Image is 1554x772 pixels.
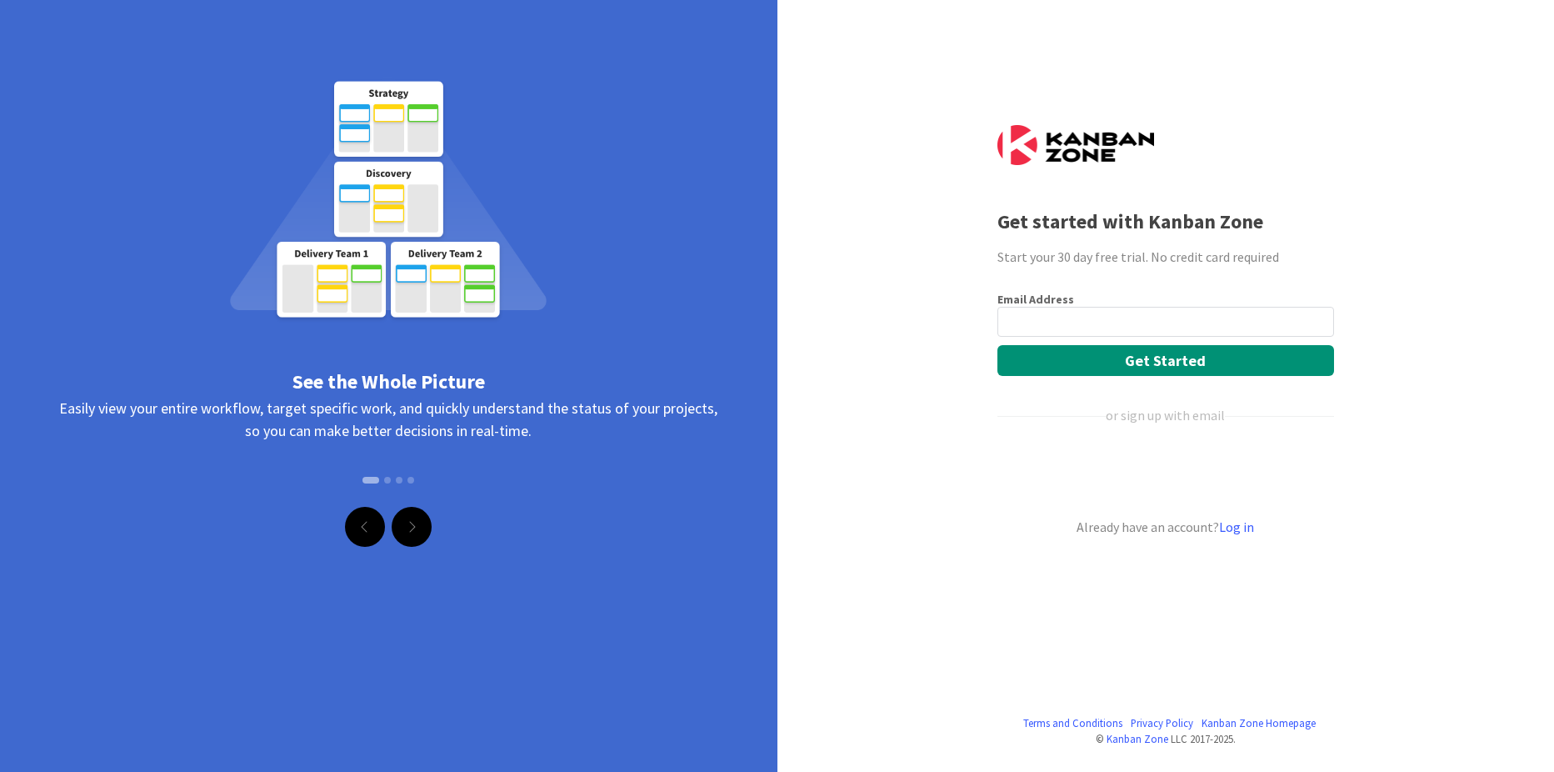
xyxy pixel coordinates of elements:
button: Slide 3 [396,469,402,492]
button: Get Started [997,345,1334,376]
div: or sign up with email [1106,405,1225,425]
b: Get started with Kanban Zone [997,208,1263,234]
button: Slide 2 [384,469,391,492]
a: Kanban Zone Homepage [1202,715,1316,731]
button: Slide 4 [407,469,414,492]
img: Kanban Zone [997,125,1154,165]
a: Privacy Policy [1131,715,1193,731]
div: Already have an account? [997,517,1334,537]
a: Terms and Conditions [1023,715,1122,731]
div: See the Whole Picture [58,367,719,397]
div: Start your 30 day free trial. No credit card required [997,247,1334,267]
a: Kanban Zone [1107,732,1168,745]
button: Slide 1 [362,477,379,484]
iframe: Botão Iniciar sessão com o Google [989,453,1339,489]
a: Log in [1219,519,1254,535]
div: © LLC 2017- 2025 . [997,731,1334,747]
div: Easily view your entire workflow, target specific work, and quickly understand the status of your... [58,397,719,505]
label: Email Address [997,292,1074,307]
